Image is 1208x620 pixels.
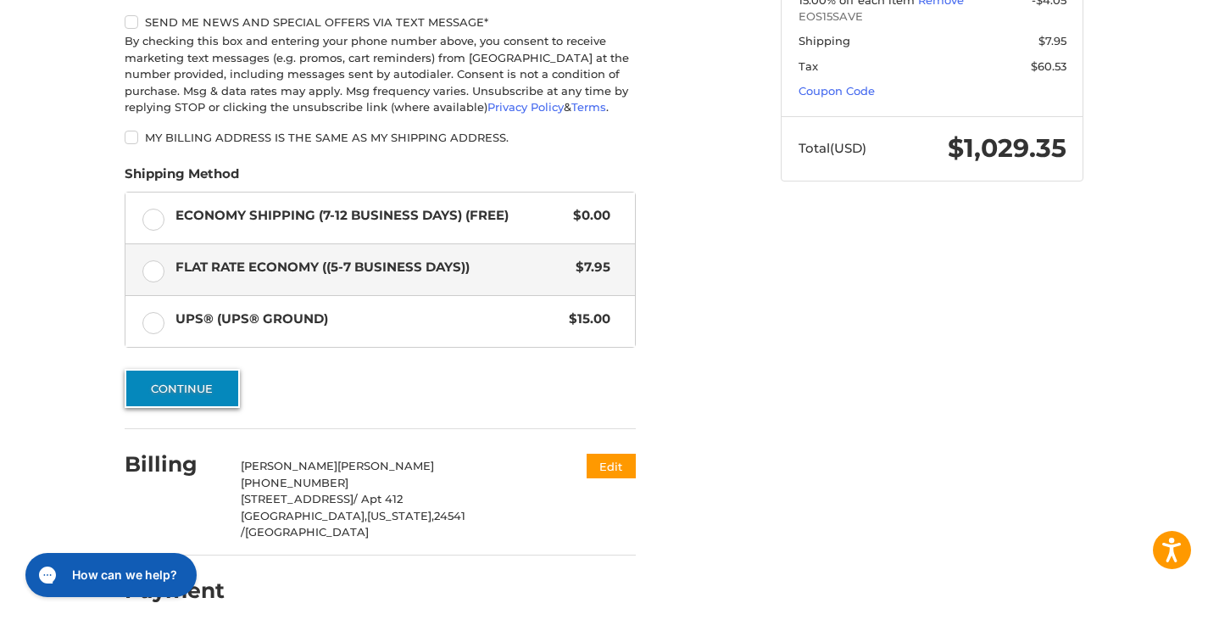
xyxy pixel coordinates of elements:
[1038,34,1066,47] span: $7.95
[799,59,818,73] span: Tax
[125,165,239,192] legend: Shipping Method
[17,547,202,603] iframe: Gorgias live chat messenger
[587,454,636,478] button: Edit
[353,492,403,505] span: / Apt 412
[565,206,610,226] span: $0.00
[560,310,610,329] span: $15.00
[125,15,636,29] label: Send me news and special offers via text message*
[241,509,367,522] span: [GEOGRAPHIC_DATA],
[125,131,636,144] label: My billing address is the same as my shipping address.
[799,140,866,156] span: Total (USD)
[487,100,564,114] a: Privacy Policy
[337,459,434,472] span: [PERSON_NAME]
[125,369,240,408] button: Continue
[948,132,1066,164] span: $1,029.35
[241,459,337,472] span: [PERSON_NAME]
[567,258,610,277] span: $7.95
[1031,59,1066,73] span: $60.53
[367,509,434,522] span: [US_STATE],
[241,492,353,505] span: [STREET_ADDRESS]
[125,33,636,116] div: By checking this box and entering your phone number above, you consent to receive marketing text ...
[175,206,565,226] span: Economy Shipping (7-12 Business Days) (Free)
[799,8,1066,25] span: EOS15SAVE
[175,310,561,329] span: UPS® (UPS® Ground)
[799,84,875,98] a: Coupon Code
[125,451,224,478] h2: Billing
[241,476,348,489] span: [PHONE_NUMBER]
[799,34,850,47] span: Shipping
[175,258,568,277] span: Flat Rate Economy ((5-7 Business Days))
[571,100,606,114] a: Terms
[245,525,369,539] span: [GEOGRAPHIC_DATA]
